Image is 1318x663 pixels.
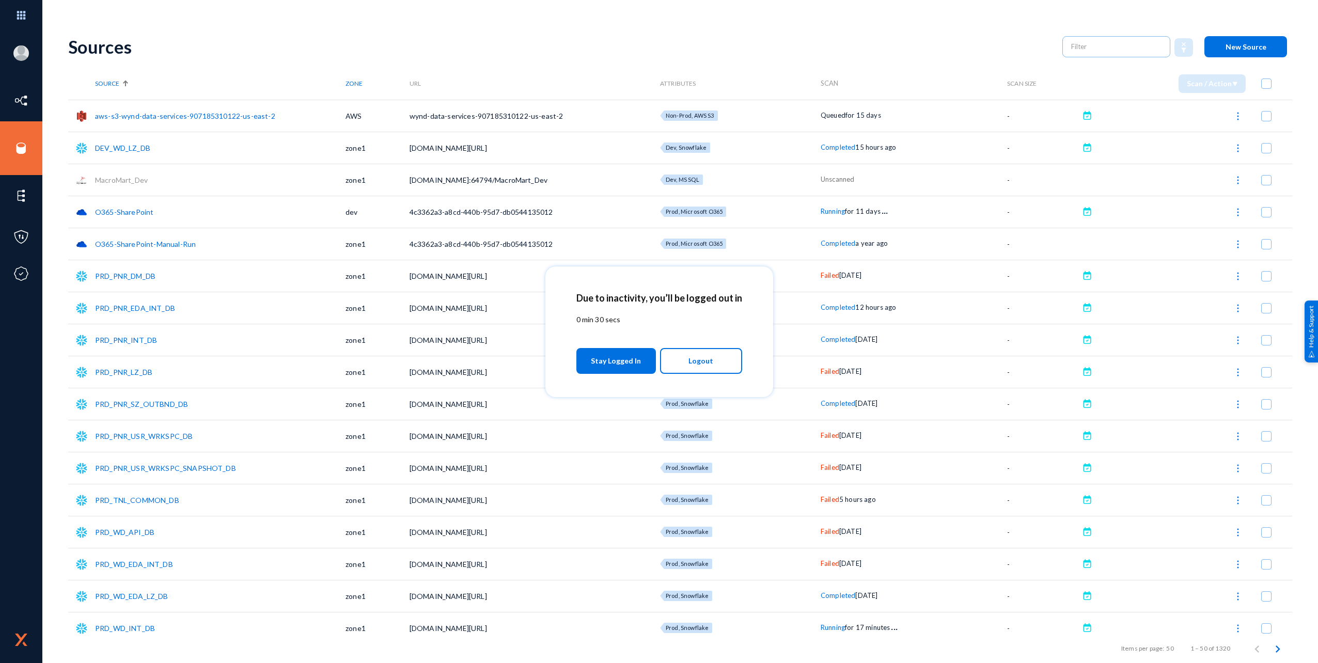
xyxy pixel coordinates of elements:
[688,352,713,370] span: Logout
[591,352,641,370] span: Stay Logged In
[576,292,742,304] h2: Due to inactivity, you’ll be logged out in
[576,314,742,325] p: 0 min 30 secs
[576,348,656,374] button: Stay Logged In
[660,348,742,374] button: Logout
